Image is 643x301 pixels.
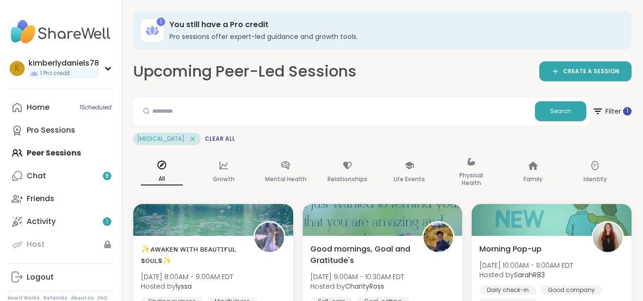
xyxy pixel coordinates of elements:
[8,210,114,233] a: Activity1
[137,135,185,143] span: [MEDICAL_DATA]
[15,62,20,75] span: k
[27,102,49,113] div: Home
[8,165,114,187] a: Chat8
[584,174,607,185] p: Identity
[310,272,404,282] span: [DATE] 9:00AM - 10:30AM EDT
[255,223,284,252] img: lyssa
[424,223,453,252] img: CharityRoss
[524,174,543,185] p: Family
[141,243,243,266] span: ✨ᴀᴡᴀᴋᴇɴ ᴡɪᴛʜ ʙᴇᴀᴜᴛɪғᴜʟ sᴏᴜʟs✨
[479,261,573,270] span: [DATE] 10:00AM - 11:00AM EDT
[8,233,114,256] a: Host
[8,187,114,210] a: Friends
[345,282,384,291] b: CharityRoss
[8,119,114,142] a: Pro Sessions
[626,107,628,115] span: 1
[265,174,307,185] p: Mental Health
[213,174,235,185] p: Growth
[27,216,56,227] div: Activity
[169,32,618,41] h3: Pro sessions offer expert-led guidance and growth tools.
[27,171,46,181] div: Chat
[205,135,235,143] span: Clear All
[8,15,114,49] img: ShareWell Nav Logo
[27,194,54,204] div: Friends
[141,282,233,291] span: Hosted by
[40,69,70,78] span: 1 Pro credit
[27,272,54,282] div: Logout
[394,174,425,185] p: Life Events
[327,174,367,185] p: Relationships
[550,107,571,116] span: Search
[141,173,183,185] p: All
[27,125,75,136] div: Pro Sessions
[141,272,233,282] span: [DATE] 8:00AM - 9:00AM EDT
[450,170,492,189] p: Physical Health
[29,58,99,68] div: kimberlydaniels78
[105,172,109,180] span: 8
[539,61,632,81] a: CREATE A SESSION
[535,101,586,121] button: Search
[133,61,356,82] h2: Upcoming Peer-Led Sessions
[157,18,165,26] div: 1
[27,239,45,250] div: Host
[176,282,192,291] b: lyssa
[310,243,412,266] span: Good mornings, Goal and Gratitude's
[593,223,623,252] img: SarahR83
[479,270,573,280] span: Hosted by
[79,104,111,111] span: 1 Scheduled
[592,97,632,125] button: Filter 1
[8,96,114,119] a: Home1Scheduled
[479,285,536,295] div: Daily check-in
[106,218,108,226] span: 1
[592,100,632,123] span: Filter
[310,282,404,291] span: Hosted by
[479,243,542,255] span: Morning Pop-up
[563,68,619,76] span: CREATE A SESSION
[169,19,618,30] h3: You still have a Pro credit
[540,285,603,295] div: Good company
[8,266,114,289] a: Logout
[514,270,545,280] b: SarahR83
